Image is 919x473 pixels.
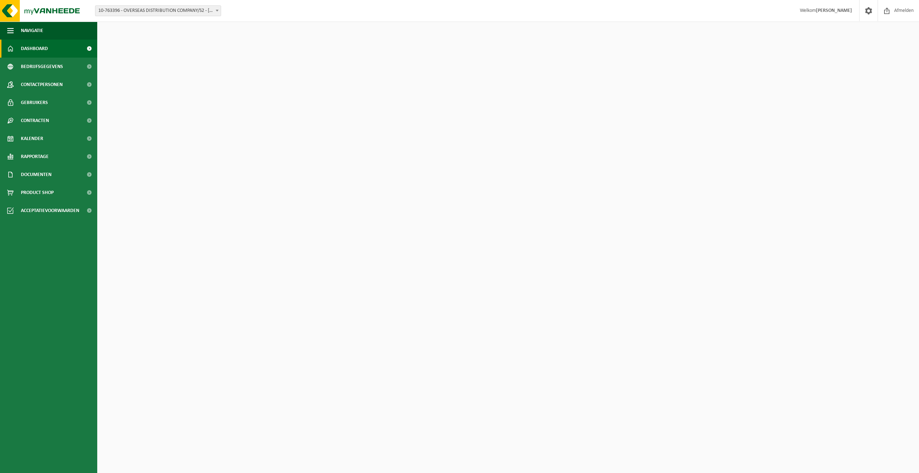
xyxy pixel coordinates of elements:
[21,130,43,148] span: Kalender
[816,8,852,13] strong: [PERSON_NAME]
[21,112,49,130] span: Contracten
[21,166,51,184] span: Documenten
[21,202,79,220] span: Acceptatievoorwaarden
[21,58,63,76] span: Bedrijfsgegevens
[21,184,54,202] span: Product Shop
[95,6,221,16] span: 10-763396 - OVERSEAS DISTRIBUTION COMPANY/S2 - ANTWERPEN
[95,5,221,16] span: 10-763396 - OVERSEAS DISTRIBUTION COMPANY/S2 - ANTWERPEN
[21,94,48,112] span: Gebruikers
[21,40,48,58] span: Dashboard
[21,148,49,166] span: Rapportage
[21,76,63,94] span: Contactpersonen
[21,22,43,40] span: Navigatie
